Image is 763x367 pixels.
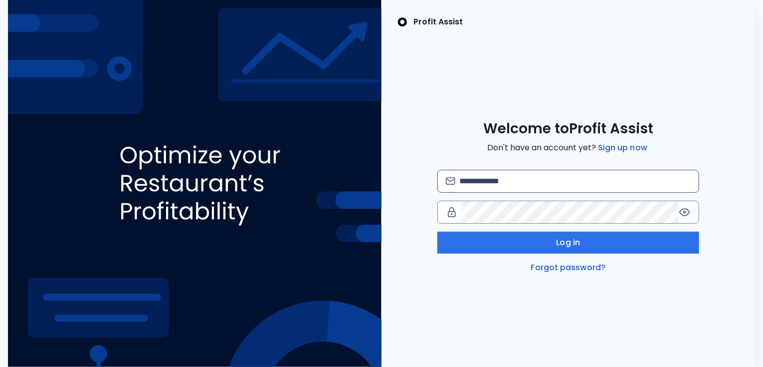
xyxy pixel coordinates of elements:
span: Welcome to Profit Assist [483,120,653,138]
a: Forgot password? [529,262,608,274]
span: Log in [557,237,580,249]
span: Don't have an account yet? [487,142,649,154]
img: SpotOn Logo [397,16,407,28]
a: Sign up now [596,142,649,154]
p: Profit Assist [413,16,463,28]
button: Log in [437,232,699,254]
img: email [446,177,455,185]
